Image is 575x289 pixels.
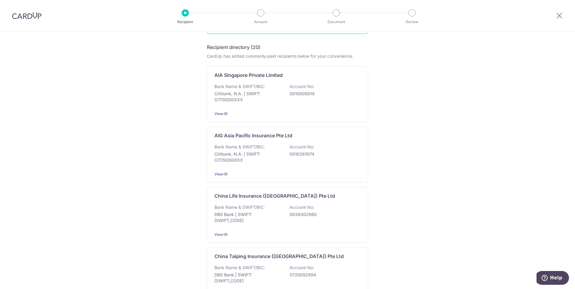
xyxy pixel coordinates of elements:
[290,144,314,150] p: Account No:
[214,172,223,176] a: View
[214,204,265,210] p: Bank Name & SWIFT/BIC:
[290,272,357,278] p: 0720052994
[214,211,282,224] p: DBS Bank | SWIFT: [SWIFT_CODE]
[214,91,282,103] p: Citibank, N.A. | SWIFT: CITISGSGXXX
[238,19,283,25] p: Amount
[214,192,335,199] p: China Life Insurance ([GEOGRAPHIC_DATA]) Pte Ltd
[290,84,314,90] p: Account No:
[214,265,265,271] p: Bank Name & SWIFT/BIC:
[214,272,282,284] p: DBS Bank | SWIFT: [SWIFT_CODE]
[537,271,569,286] iframe: Opens a widget where you can find more information
[390,19,434,25] p: Review
[214,144,265,150] p: Bank Name & SWIFT/BIC:
[163,19,208,25] p: Recipient
[214,232,223,237] a: View
[214,253,344,260] p: China Taiping Insurance ([GEOGRAPHIC_DATA]) Pte Ltd
[214,84,265,90] p: Bank Name & SWIFT/BIC:
[290,211,357,218] p: 0039302860
[314,19,358,25] p: Document
[290,91,357,97] p: 0010005019
[214,132,292,139] p: AIG Asia Pacific Insurance Pte Ltd
[214,151,282,163] p: Citibank, N.A. | SWIFT: CITISGSGXXX
[214,111,223,116] a: View
[290,204,314,210] p: Account No:
[214,71,283,79] p: AIA Singapore Private Limited
[207,53,368,59] div: CardUp has added commonly-paid recipients below for your convenience.
[12,12,42,19] img: CardUp
[290,265,314,271] p: Account No:
[207,44,260,51] h5: Recipient directory (20)
[290,151,357,157] p: 0010261074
